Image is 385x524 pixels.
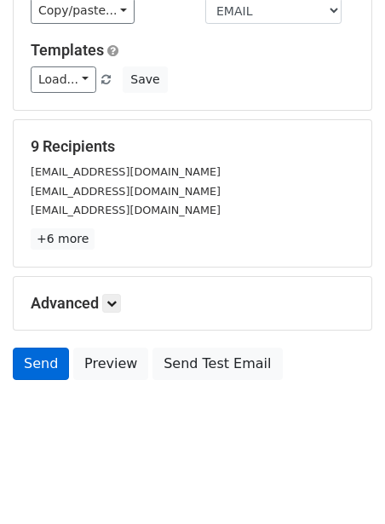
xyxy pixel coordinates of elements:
button: Save [123,66,167,93]
a: Send Test Email [152,348,282,380]
small: [EMAIL_ADDRESS][DOMAIN_NAME] [31,185,221,198]
small: [EMAIL_ADDRESS][DOMAIN_NAME] [31,165,221,178]
h5: 9 Recipients [31,137,354,156]
h5: Advanced [31,294,354,313]
a: +6 more [31,228,95,250]
a: Preview [73,348,148,380]
iframe: Chat Widget [300,442,385,524]
a: Templates [31,41,104,59]
a: Send [13,348,69,380]
a: Load... [31,66,96,93]
small: [EMAIL_ADDRESS][DOMAIN_NAME] [31,204,221,216]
